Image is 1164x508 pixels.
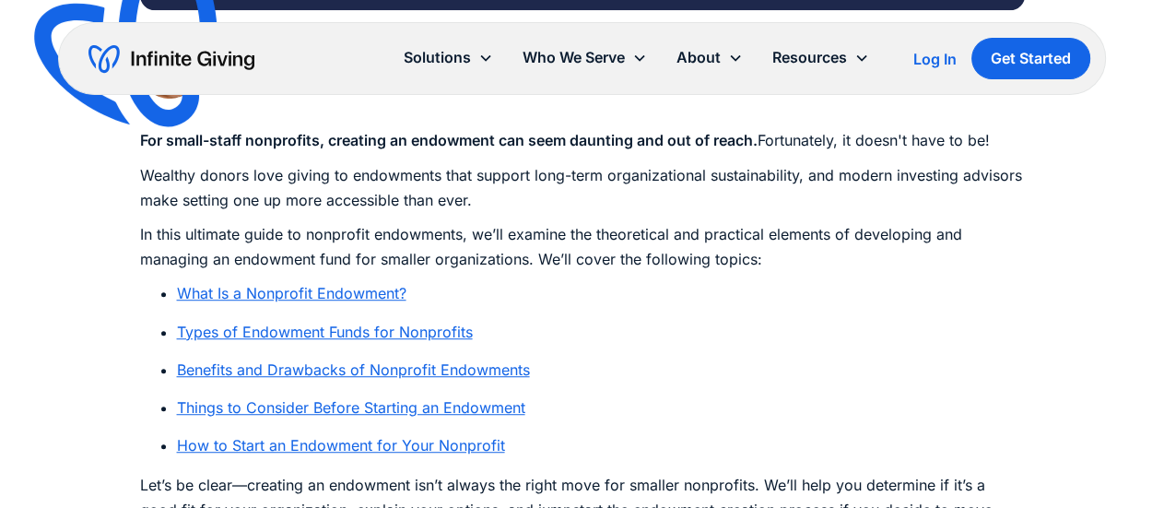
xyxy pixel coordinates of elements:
a: Benefits and Drawbacks of Nonprofit Endowments [177,360,530,379]
a: Log In [913,48,957,70]
a: Types of Endowment Funds for Nonprofits [177,323,473,341]
div: About [676,45,721,70]
div: Log In [913,52,957,66]
div: Solutions [404,45,471,70]
a: Things to Consider Before Starting an Endowment [177,398,525,417]
div: Resources [758,38,884,77]
div: Resources [772,45,847,70]
div: Solutions [389,38,508,77]
div: About [662,38,758,77]
div: Who We Serve [508,38,662,77]
strong: For small-staff nonprofits, creating an endowment can seem daunting and out of reach. [140,131,758,149]
a: What Is a Nonprofit Endowment? [177,284,406,302]
p: In this ultimate guide to nonprofit endowments, we’ll examine the theoretical and practical eleme... [140,222,1025,272]
a: home [88,44,254,74]
div: Who We Serve [523,45,625,70]
a: How to Start an Endowment for Your Nonprofit [177,436,505,455]
a: Get Started [971,38,1090,79]
p: Wealthy donors love giving to endowments that support long-term organizational sustainability, an... [140,163,1025,213]
p: Fortunately, it doesn't have to be! [140,128,1025,153]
